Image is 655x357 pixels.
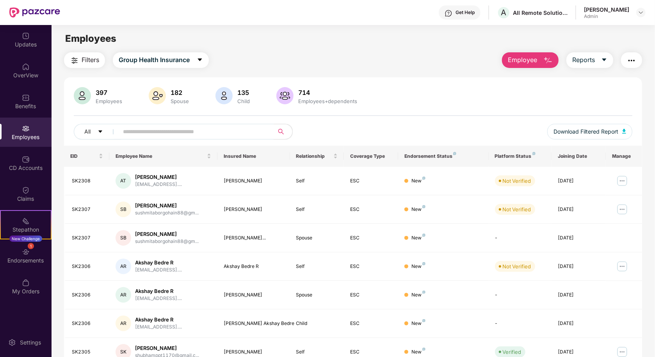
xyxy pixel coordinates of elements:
span: A [501,8,507,17]
div: Get Help [456,9,475,16]
span: EID [70,153,97,159]
div: [PERSON_NAME]... [224,234,283,242]
div: SK2306 [72,320,103,327]
div: sushmitaborgohain88@gm... [135,238,199,245]
span: All [84,127,91,136]
div: Endorsement Status [404,153,482,159]
div: Self [296,348,338,356]
div: ESC [350,348,392,356]
div: Spouse [296,234,338,242]
td: - [489,281,552,309]
div: [EMAIL_ADDRESS].... [135,181,182,188]
div: [PERSON_NAME] [224,348,283,356]
div: Spouse [169,98,190,104]
img: svg+xml;base64,PHN2ZyBpZD0iRW5kb3JzZW1lbnRzIiB4bWxucz0iaHR0cDovL3d3dy53My5vcmcvMjAwMC9zdmciIHdpZH... [22,248,30,256]
div: Not Verified [503,177,531,185]
div: New [411,234,425,242]
div: [PERSON_NAME] [135,202,199,209]
div: 1 [28,243,34,249]
div: Self [296,263,338,270]
div: ESC [350,263,392,270]
div: [PERSON_NAME] [135,173,182,181]
div: [DATE] [558,263,600,270]
div: AT [116,173,131,189]
div: New [411,206,425,213]
th: Employee Name [109,146,218,167]
img: svg+xml;base64,PHN2ZyBpZD0iVXBkYXRlZCIgeG1sbnM9Imh0dHA6Ly93d3cudzMub3JnLzIwMDAvc3ZnIiB3aWR0aD0iMj... [22,32,30,40]
div: Not Verified [503,205,531,213]
div: SB [116,230,131,246]
img: svg+xml;base64,PHN2ZyB4bWxucz0iaHR0cDovL3d3dy53My5vcmcvMjAwMC9zdmciIHhtbG5zOnhsaW5rPSJodHRwOi8vd3... [149,87,166,104]
img: manageButton [616,175,628,187]
img: svg+xml;base64,PHN2ZyB4bWxucz0iaHR0cDovL3d3dy53My5vcmcvMjAwMC9zdmciIHdpZHRoPSI4IiBoZWlnaHQ9IjgiIH... [422,234,425,237]
img: svg+xml;base64,PHN2ZyB4bWxucz0iaHR0cDovL3d3dy53My5vcmcvMjAwMC9zdmciIHdpZHRoPSI4IiBoZWlnaHQ9IjgiIH... [532,152,536,155]
div: Admin [584,13,629,20]
img: svg+xml;base64,PHN2ZyBpZD0iRHJvcGRvd24tMzJ4MzIiIHhtbG5zPSJodHRwOi8vd3d3LnczLm9yZy8yMDAwL3N2ZyIgd2... [638,9,644,16]
th: Relationship [290,146,344,167]
span: search [273,129,288,135]
th: Coverage Type [344,146,398,167]
div: SB [116,202,131,217]
img: svg+xml;base64,PHN2ZyB4bWxucz0iaHR0cDovL3d3dy53My5vcmcvMjAwMC9zdmciIHdpZHRoPSI4IiBoZWlnaHQ9IjgiIH... [422,177,425,180]
div: SK2307 [72,234,103,242]
div: 714 [297,89,359,96]
div: New [411,177,425,185]
div: Employees [94,98,124,104]
div: [EMAIL_ADDRESS].... [135,266,182,274]
div: Akshay Bedre R [135,316,182,323]
div: Verified [503,348,522,356]
div: SK2306 [72,263,103,270]
div: AR [116,259,131,274]
div: New [411,291,425,299]
div: [EMAIL_ADDRESS].... [135,323,182,331]
div: 135 [236,89,251,96]
img: New Pazcare Logo [9,7,60,18]
div: 397 [94,89,124,96]
div: sushmitaborgohain88@gm... [135,209,199,217]
div: [PERSON_NAME] [584,6,629,13]
div: Spouse [296,291,338,299]
div: All Remote Solutions Private Limited [513,9,568,16]
div: AR [116,287,131,303]
div: Platform Status [495,153,546,159]
div: [DATE] [558,234,600,242]
img: svg+xml;base64,PHN2ZyB4bWxucz0iaHR0cDovL3d3dy53My5vcmcvMjAwMC9zdmciIHdpZHRoPSI4IiBoZWlnaHQ9IjgiIH... [422,348,425,351]
div: New Challenge [9,236,42,242]
div: [PERSON_NAME] [224,177,283,185]
span: Relationship [296,153,332,159]
div: [PERSON_NAME] Akshay Bedre [224,320,283,327]
div: ESC [350,320,392,327]
img: svg+xml;base64,PHN2ZyB4bWxucz0iaHR0cDovL3d3dy53My5vcmcvMjAwMC9zdmciIHdpZHRoPSIyMSIgaGVpZ2h0PSIyMC... [22,217,30,225]
div: Employees+dependents [297,98,359,104]
img: manageButton [616,203,628,216]
span: Employees [65,33,116,44]
div: [DATE] [558,291,600,299]
img: svg+xml;base64,PHN2ZyBpZD0iQ2xhaW0iIHhtbG5zPSJodHRwOi8vd3d3LnczLm9yZy8yMDAwL3N2ZyIgd2lkdGg9IjIwIi... [22,186,30,194]
div: Stepathon [1,226,51,234]
div: Akshay Bedre R [135,287,182,295]
img: svg+xml;base64,PHN2ZyBpZD0iTXlfT3JkZXJzIiBkYXRhLW5hbWU9Ik15IE9yZGVycyIgeG1sbnM9Imh0dHA6Ly93d3cudz... [22,279,30,287]
div: [PERSON_NAME] [135,345,199,352]
button: Filters [64,52,105,68]
span: Filters [82,55,99,65]
div: [DATE] [558,206,600,213]
div: [DATE] [558,177,600,185]
div: New [411,263,425,270]
div: SK2305 [72,348,103,356]
img: svg+xml;base64,PHN2ZyBpZD0iSGVscC0zMngzMiIgeG1sbnM9Imh0dHA6Ly93d3cudzMub3JnLzIwMDAvc3ZnIiB3aWR0aD... [445,9,452,17]
span: caret-down [601,57,607,64]
span: Employee Name [116,153,206,159]
img: svg+xml;base64,PHN2ZyB4bWxucz0iaHR0cDovL3d3dy53My5vcmcvMjAwMC9zdmciIHhtbG5zOnhsaW5rPSJodHRwOi8vd3... [543,56,553,65]
img: svg+xml;base64,PHN2ZyBpZD0iRW1wbG95ZWVzIiB4bWxucz0iaHR0cDovL3d3dy53My5vcmcvMjAwMC9zdmciIHdpZHRoPS... [22,125,30,132]
img: svg+xml;base64,PHN2ZyB4bWxucz0iaHR0cDovL3d3dy53My5vcmcvMjAwMC9zdmciIHhtbG5zOnhsaW5rPSJodHRwOi8vd3... [74,87,91,104]
div: ESC [350,206,392,213]
div: ESC [350,291,392,299]
span: Download Filtered Report [554,127,618,136]
div: Self [296,206,338,213]
th: Joining Date [552,146,606,167]
span: caret-down [197,57,203,64]
div: [PERSON_NAME] [224,206,283,213]
img: svg+xml;base64,PHN2ZyBpZD0iU2V0dGluZy0yMHgyMCIgeG1sbnM9Imh0dHA6Ly93d3cudzMub3JnLzIwMDAvc3ZnIiB3aW... [8,339,16,346]
div: Child [296,320,338,327]
div: [PERSON_NAME] [224,291,283,299]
